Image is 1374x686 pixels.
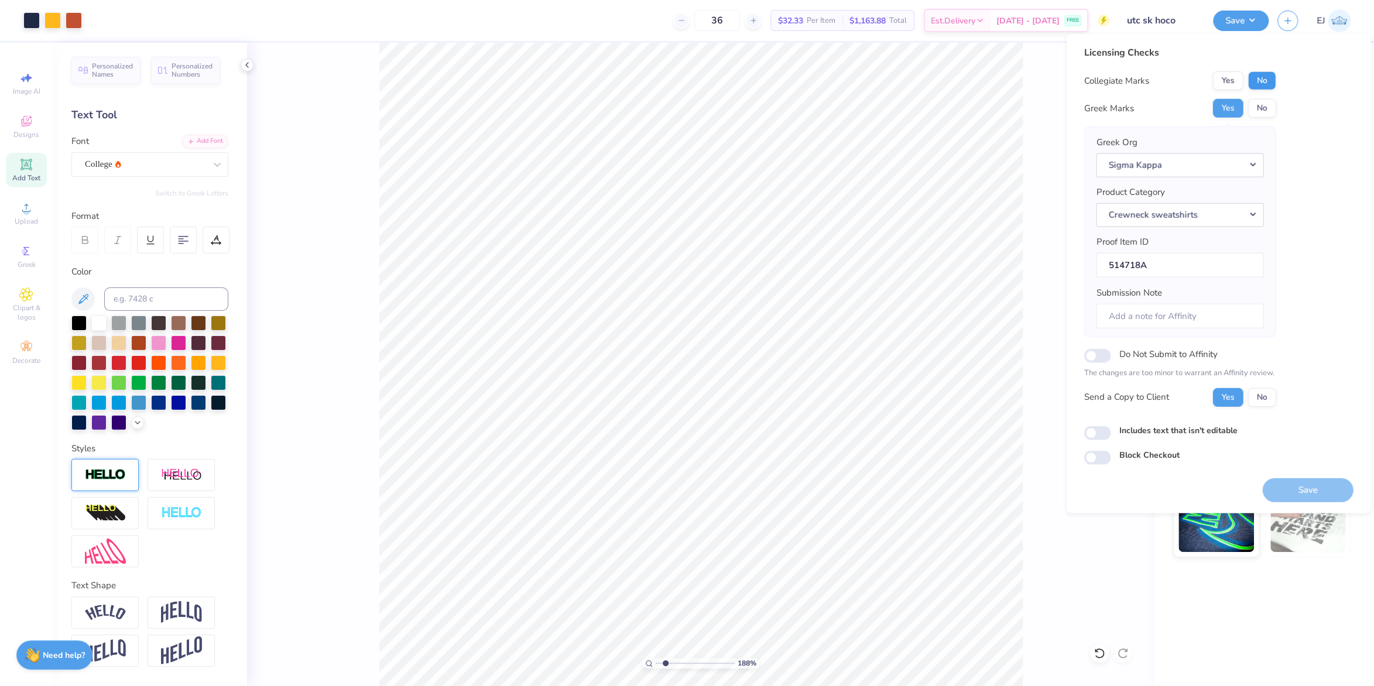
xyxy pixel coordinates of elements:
button: Yes [1212,71,1243,90]
img: Stroke [85,468,126,482]
img: Arch [161,601,202,623]
label: Submission Note [1096,286,1161,300]
label: Includes text that isn't editable [1119,424,1237,436]
div: Color [71,265,228,279]
button: Switch to Greek Letters [155,188,228,198]
span: Personalized Numbers [172,62,213,78]
span: EJ [1317,14,1325,28]
span: Est. Delivery [931,15,975,27]
span: Total [889,15,907,27]
div: Text Tool [71,107,228,123]
div: Text Shape [71,579,228,592]
img: 3d Illusion [85,504,126,523]
img: Rise [161,636,202,665]
strong: Need help? [43,650,85,661]
span: Upload [15,217,38,226]
a: EJ [1317,9,1351,32]
input: e.g. 7428 c [104,287,228,311]
img: Glow in the Dark Ink [1178,493,1254,552]
div: Greek Marks [1084,102,1133,115]
label: Greek Org [1096,136,1137,149]
span: $1,163.88 [849,15,886,27]
img: Shadow [161,468,202,482]
span: Greek [18,260,36,269]
span: FREE [1067,16,1079,25]
button: Crewneck sweatshirts [1096,203,1263,227]
input: Untitled Design [1118,9,1204,32]
button: Sigma Kappa [1096,153,1263,177]
label: Proof Item ID [1096,235,1148,249]
span: Decorate [12,356,40,365]
button: No [1248,387,1276,406]
img: Edgardo Jr [1328,9,1351,32]
span: [DATE] - [DATE] [996,15,1060,27]
span: $32.33 [778,15,803,27]
span: Personalized Names [92,62,133,78]
span: Clipart & logos [6,303,47,322]
label: Font [71,135,89,148]
button: Yes [1212,387,1243,406]
label: Block Checkout [1119,449,1179,461]
span: Add Text [12,173,40,183]
button: Save [1213,11,1269,31]
div: Add Font [182,135,228,148]
img: Water based Ink [1270,493,1346,552]
label: Product Category [1096,186,1164,199]
button: Yes [1212,99,1243,118]
input: – – [694,10,740,31]
img: Flag [85,639,126,662]
div: Format [71,210,229,223]
img: Free Distort [85,538,126,564]
label: Do Not Submit to Affinity [1119,347,1217,362]
span: Designs [13,130,39,139]
input: Add a note for Affinity [1096,303,1263,328]
span: Per Item [807,15,835,27]
button: No [1248,71,1276,90]
div: Licensing Checks [1084,46,1276,60]
img: Negative Space [161,506,202,520]
button: No [1248,99,1276,118]
div: Collegiate Marks [1084,74,1149,88]
span: Image AI [13,87,40,96]
img: Arc [85,605,126,620]
span: 188 % [738,658,756,668]
div: Send a Copy to Client [1084,390,1169,404]
p: The changes are too minor to warrant an Affinity review. [1084,368,1276,379]
div: Styles [71,442,228,455]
